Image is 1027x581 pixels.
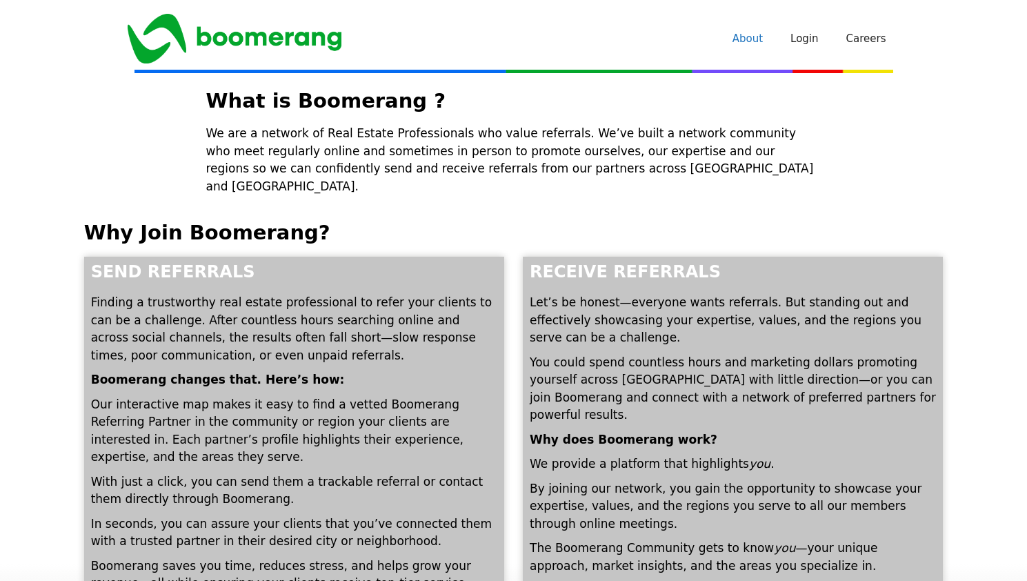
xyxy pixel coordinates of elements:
p: We are a network of Real Estate Professionals who value referrals. We’ve built a network communit... [206,125,821,195]
nav: Primary [719,18,900,59]
a: About [719,18,777,59]
p: We provide a platform that highlights . [530,455,936,473]
p: Our interactive map makes it easy to find a vetted Boomerang Referring Partner in the community o... [91,396,497,466]
p: In seconds, you can assure your clients that you’ve connected them with a trusted partner in thei... [91,515,497,551]
a: Careers [832,18,900,59]
a: Login [777,18,832,59]
h4: Receive Referrals [530,264,936,280]
h3: Why Join Boomerang? [84,223,944,243]
strong: Boomerang changes that. Here’s how: [91,373,345,386]
img: Boomerang Realty Network [128,14,341,63]
em: you [749,457,770,471]
p: Finding a trustworthy real estate professional to refer your clients to can be a challenge. After... [91,294,497,364]
h4: Send Referrals [91,264,497,280]
p: The Boomerang Community gets to know —your unique approach, market insights, and the areas you sp... [530,540,936,575]
p: By joining our network, you gain the opportunity to showcase your expertise, values, and the regi... [530,480,936,533]
p: With just a click, you can send them a trackable referral or contact them directly through Boomer... [91,473,497,509]
strong: Why does Boomerang work? [530,433,717,446]
em: you [774,541,795,555]
p: You could spend countless hours and marketing dollars promoting yourself across [GEOGRAPHIC_DATA]... [530,354,936,424]
p: Let’s be honest—everyone wants referrals. But standing out and effectively showcasing your expert... [530,294,936,347]
h3: What is Boomerang ? [206,91,821,111]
